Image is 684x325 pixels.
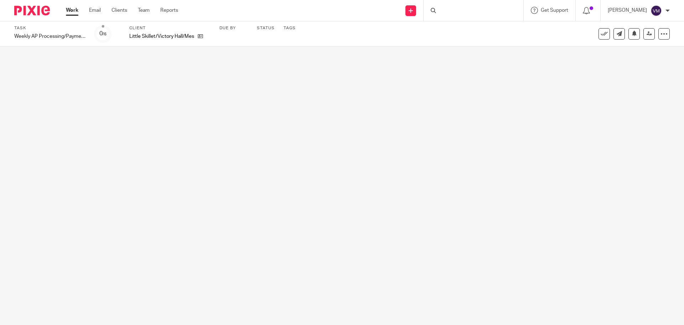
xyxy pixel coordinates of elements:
i: Open client page [198,34,203,39]
div: 0 [99,30,107,38]
a: Email [89,7,101,14]
p: Little Skillet/Victory Hall/Mestiza [129,33,194,40]
img: Pixie [14,6,50,15]
a: Work [66,7,78,14]
label: Client [129,25,211,31]
small: /6 [103,32,107,36]
a: Reports [160,7,178,14]
div: Weekly AP Processing/Payment [14,33,85,40]
label: Task [14,25,85,31]
img: svg%3E [651,5,662,16]
label: Due by [219,25,248,31]
span: Get Support [541,8,568,13]
label: Tags [284,25,296,31]
p: [PERSON_NAME] [608,7,647,14]
a: Clients [112,7,127,14]
a: Team [138,7,150,14]
label: Status [257,25,275,31]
